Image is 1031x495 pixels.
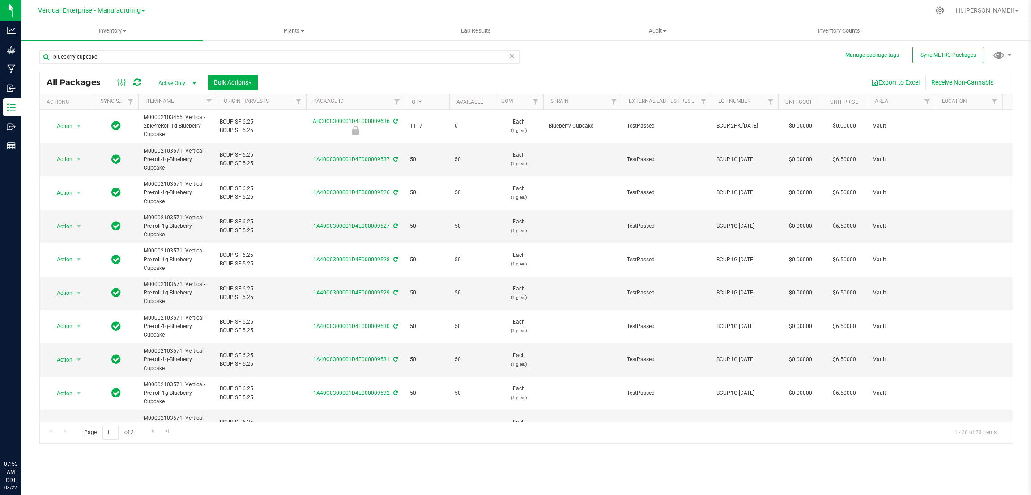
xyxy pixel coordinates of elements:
[627,188,706,197] span: TestPassed
[627,222,706,230] span: TestPassed
[102,426,119,440] input: 1
[111,153,121,166] span: In Sync
[410,256,444,264] span: 50
[220,184,303,193] div: BCUP SF 6.25
[49,420,73,433] span: Action
[716,188,773,197] span: BCUP.1G.[DATE]
[214,79,252,86] span: Bulk Actions
[111,220,121,232] span: In Sync
[778,377,823,410] td: $0.00000
[778,277,823,310] td: $0.00000
[77,426,141,440] span: Page of 2
[220,218,303,226] div: BCUP SF 6.25
[748,21,930,40] a: Inventory Counts
[392,118,398,124] span: Sync from Compliance System
[778,176,823,210] td: $0.00000
[9,423,36,450] iframe: Resource center
[499,226,538,235] p: (1 g ea.)
[145,98,174,104] a: Item Name
[499,159,538,168] p: (1 g ea.)
[499,260,538,268] p: (1 g ea.)
[499,184,538,201] span: Each
[47,99,90,105] div: Actions
[385,21,567,40] a: Lab Results
[73,354,85,366] span: select
[942,98,967,104] a: Location
[144,247,211,273] span: M00002103571: Vertical-Pre-roll-1g-Blueberry Cupcake
[873,188,929,197] span: Vault
[7,64,16,73] inline-svg: Manufacturing
[499,326,538,335] p: (1 g ea.)
[873,256,929,264] span: Vault
[716,256,773,264] span: BCUP.1G.[DATE]
[73,153,85,166] span: select
[7,45,16,54] inline-svg: Grow
[144,347,211,373] span: M00002103571: Vertical-Pre-roll-1g-Blueberry Cupcake
[220,393,303,402] div: BCUP SF 5.25
[7,141,16,150] inline-svg: Reports
[111,286,121,299] span: In Sync
[26,422,37,433] iframe: Resource center unread badge
[313,156,390,162] a: 1A40C0300001D4E000009537
[607,94,622,109] a: Filter
[828,353,861,366] span: $6.50000
[7,26,16,35] inline-svg: Analytics
[220,118,303,126] div: BCUP SF 6.25
[716,355,773,364] span: BCUP.1G.[DATE]
[392,189,398,196] span: Sync from Compliance System
[144,380,211,406] span: M00002103571: Vertical-Pre-roll-1g-Blueberry Cupcake
[220,251,303,260] div: BCUP SF 6.25
[509,50,515,62] span: Clear
[111,353,121,366] span: In Sync
[716,222,773,230] span: BCUP.1G.[DATE]
[47,77,110,87] span: All Packages
[778,410,823,444] td: $0.00000
[313,223,390,229] a: 1A40C0300001D4E000009527
[73,387,85,400] span: select
[392,290,398,296] span: Sync from Compliance System
[101,98,135,104] a: Sync Status
[627,322,706,331] span: TestPassed
[499,151,538,168] span: Each
[73,320,85,333] span: select
[567,27,748,35] span: Audit
[220,226,303,235] div: BCUP SF 5.25
[925,75,999,90] button: Receive Non-Cannabis
[828,186,861,199] span: $6.50000
[161,426,174,438] a: Go to the last page
[7,122,16,131] inline-svg: Outbound
[627,389,706,397] span: TestPassed
[73,220,85,233] span: select
[455,122,489,130] span: 0
[313,290,390,296] a: 1A40C0300001D4E000009529
[49,120,73,132] span: Action
[73,253,85,266] span: select
[499,118,538,135] span: Each
[220,326,303,335] div: BCUP SF 5.25
[49,320,73,333] span: Action
[873,355,929,364] span: Vault
[73,287,85,299] span: select
[873,155,929,164] span: Vault
[4,484,17,491] p: 08/22
[716,289,773,297] span: BCUP.1G.[DATE]
[499,393,538,402] p: (1 g ea.)
[38,7,141,14] span: Vertical Enterprise - Manufacturing
[499,384,538,401] span: Each
[778,243,823,277] td: $0.00000
[499,418,538,435] span: Each
[778,210,823,243] td: $0.00000
[111,320,121,333] span: In Sync
[220,193,303,201] div: BCUP SF 5.25
[7,103,16,112] inline-svg: Inventory
[49,153,73,166] span: Action
[410,222,444,230] span: 50
[912,47,984,63] button: Sync METRC Packages
[392,223,398,229] span: Sync from Compliance System
[873,122,929,130] span: Vault
[49,287,73,299] span: Action
[845,51,899,59] button: Manage package tags
[410,322,444,331] span: 50
[144,280,211,306] span: M00002103571: Vertical-Pre-roll-1g-Blueberry Cupcake
[313,356,390,363] a: 1A40C0300001D4E000009531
